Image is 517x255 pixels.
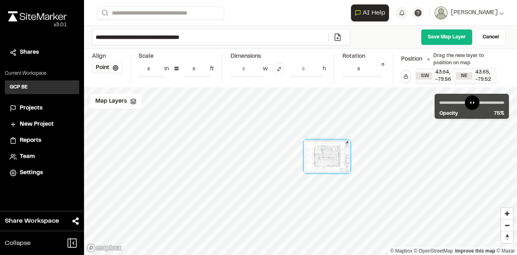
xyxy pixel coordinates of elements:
[381,61,385,77] div: °
[164,65,169,74] div: in
[5,70,79,77] p: Current Workspace
[390,248,412,254] a: Mapbox
[351,4,392,21] div: Open AI Assistant
[210,65,214,74] div: ft
[323,65,326,74] div: h
[97,6,111,20] button: Search
[20,120,54,129] span: New Project
[416,72,432,80] div: SW
[231,52,326,61] div: Dimensions
[496,248,515,254] a: Maxar
[435,6,504,19] button: [PERSON_NAME]
[472,69,496,83] div: 43.65 , -79.52
[363,8,385,18] span: AI Help
[10,169,74,177] a: Settings
[328,33,347,41] a: Add/Change File
[92,63,122,73] button: Point
[451,8,498,17] span: [PERSON_NAME]
[427,52,496,67] div: Drag the new layer to position on map
[456,72,472,80] div: NE
[501,220,513,231] span: Zoom out
[455,248,495,254] a: Map feedback
[414,248,453,254] a: OpenStreetMap
[10,136,74,145] a: Reports
[435,6,448,19] img: User
[501,231,513,243] button: Reset bearing to north
[20,152,35,161] span: Team
[10,120,74,129] a: New Project
[10,104,74,113] a: Projects
[5,238,31,248] span: Collapse
[401,55,422,64] div: Position
[10,84,28,91] h3: GCP BE
[92,52,122,61] div: Align
[139,52,153,61] div: Scale
[494,110,504,117] span: 75 %
[8,21,67,29] div: Oh geez...please don't...
[439,110,458,117] span: Opacity
[501,208,513,219] button: Zoom in
[401,70,411,83] button: Lock Map Layer Position
[5,216,59,226] span: Share Workspace
[10,152,74,161] a: Team
[416,69,496,84] div: SW 43.636068639769434, -79.56026612425693 | NE 43.65419988098304, -79.52484718174449
[421,29,473,45] a: Save Map Layer
[351,4,389,21] button: Open AI Assistant
[263,65,268,74] div: w
[20,48,39,57] span: Shares
[8,11,67,21] img: rebrand.png
[476,29,506,45] a: Cancel
[501,219,513,231] button: Zoom out
[95,97,127,106] span: Map Layers
[343,52,385,61] div: Rotation
[10,48,74,57] a: Shares
[174,63,179,76] div: =
[432,69,456,83] div: 43.64 , -79.56
[86,243,122,253] a: Mapbox logo
[20,169,43,177] span: Settings
[20,136,41,145] span: Reports
[20,104,42,113] span: Projects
